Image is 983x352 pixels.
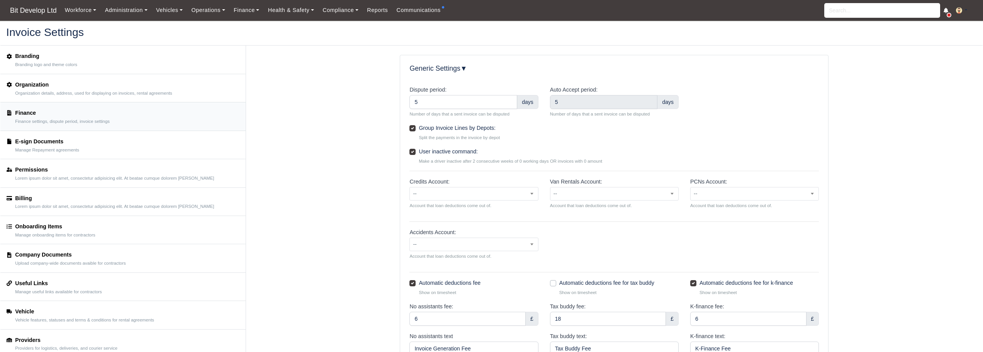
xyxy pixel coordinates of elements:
[409,85,447,94] label: Dispute period:
[15,80,172,89] div: Organization
[0,131,246,159] a: E-sign Documents Manage Repayment agreements
[15,109,110,117] div: Finance
[409,302,453,311] label: No assistants fee:
[690,302,724,311] label: K-finance fee:
[0,74,246,102] a: Organization Organization details, address, used for displaying on invoices, rental agreements
[15,119,110,124] small: Finance settings, dispute period, invoice settings
[0,244,246,272] a: Company Documents Upload company-wide documents avaible for contractors
[550,111,679,117] small: Number of days that a sent invoice can be disputed
[15,137,79,146] div: E-sign Documents
[550,202,679,209] small: Account that loan deductions come out of.
[559,279,654,287] label: Automatic deductions fee for tax buddy
[690,187,819,201] span: --
[61,3,101,18] a: Workforce
[409,228,456,237] label: Accidents Account:
[15,222,95,231] div: Onboarding Items
[550,302,586,311] label: Tax buddy fee:
[690,332,725,341] label: K-finance text:
[409,332,453,341] label: No assistants text
[100,3,151,18] a: Administration
[0,20,983,46] div: Invoice Settings
[187,3,229,18] a: Operations
[691,189,818,199] span: --
[699,279,793,287] label: Automatic deductions fee for k-finance
[15,336,117,345] div: Providers
[517,95,538,109] div: days
[410,240,538,249] span: --
[229,3,264,18] a: Finance
[409,187,538,201] span: --
[559,289,679,296] small: Show on timesheet
[15,194,214,203] div: Billing
[690,202,819,209] small: Account that loan deductions come out of.
[550,85,598,94] label: Auto Accept period:
[460,65,467,72] span: ▼
[0,159,246,187] a: Permissions Lorem ipsum dolor sit amet, consectetur adipisicing elit. At beatae cumque dolorem [P...
[550,187,679,201] span: --
[419,289,538,296] small: Show on timesheet
[690,177,727,186] label: PCNs Account:
[419,158,819,165] small: Make a driver inactive after 2 consecutive weeks of 0 working days OR invoices with 0 amount
[152,3,187,18] a: Vehicles
[0,46,246,74] a: Branding Branding logo and theme colors
[525,312,538,326] div: £
[6,3,61,18] a: Bit Develop Ltd
[699,289,819,296] small: Show on timesheet
[15,204,214,209] small: Lorem ipsum dolor sit amet, consectetur adipisicing elit. At beatae cumque dolorem [PERSON_NAME]
[363,3,392,18] a: Reports
[15,62,77,68] small: Branding logo and theme colors
[15,346,117,351] small: Providers for logistics, deliveries, and courier service
[419,279,480,287] label: Automatic deductions fee
[419,147,478,156] label: User inactive command:
[15,52,77,61] div: Branding
[6,27,977,37] h2: Invoice Settings
[15,233,95,238] small: Manage onboarding items for contractors
[15,289,102,295] small: Manage useful links available for contractors
[0,216,246,244] a: Onboarding Items Manage onboarding items for contractors
[318,3,363,18] a: Compliance
[15,307,154,316] div: Vehicle
[15,261,126,266] small: Upload company-wide documents avaible for contractors
[419,124,496,133] label: Group Invoice Lines by Depots:
[806,312,819,326] div: £
[15,91,172,96] small: Organization details, address, used for displaying on invoices, rental agreements
[0,188,246,216] a: Billing Lorem ipsum dolor sit amet, consectetur adipisicing elit. At beatae cumque dolorem [PERSO...
[824,3,940,18] input: Search...
[410,189,538,199] span: --
[657,95,679,109] div: days
[15,165,214,174] div: Permissions
[15,279,102,288] div: Useful Links
[666,312,679,326] div: £
[409,65,819,73] h5: Generic Settings
[15,176,214,181] small: Lorem ipsum dolor sit amet, consectetur adipisicing elit. At beatae cumque dolorem [PERSON_NAME]
[0,102,246,131] a: Finance Finance settings, dispute period, invoice settings
[392,3,445,18] a: Communications
[550,332,587,341] label: Tax buddy text:
[419,134,819,141] small: Split the payments in the invoice by depot
[409,111,538,117] small: Number of days that a sent invoice can be disputed
[15,250,126,259] div: Company Documents
[0,273,246,301] a: Useful Links Manage useful links available for contractors
[0,301,246,329] a: Vehicle Vehicle features, statuses and terms & conditions for rental agreements
[550,177,602,186] label: Van Rentals Account:
[409,177,450,186] label: Credits Account:
[15,148,79,153] small: Manage Repayment agreements
[409,238,538,251] span: --
[409,253,538,260] small: Account that loan deductions come out of.
[15,318,154,323] small: Vehicle features, statuses and terms & conditions for rental agreements
[409,202,538,209] small: Account that loan deductions come out of.
[264,3,319,18] a: Health & Safety
[550,189,678,199] span: --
